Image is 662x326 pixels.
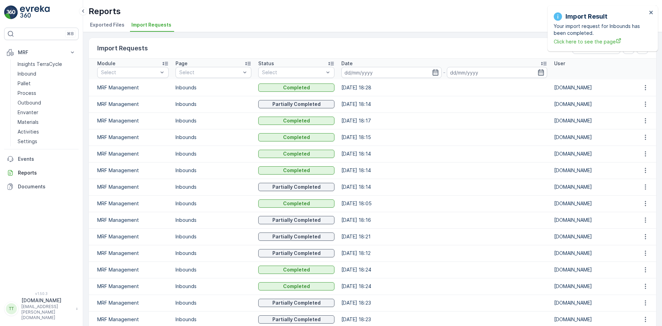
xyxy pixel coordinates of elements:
[338,162,551,179] td: [DATE] 18:14
[554,84,630,91] p: [DOMAIN_NAME]
[554,23,647,37] p: Your import request for Inbounds has been completed.
[554,134,630,141] p: [DOMAIN_NAME]
[258,282,334,290] button: Completed
[15,137,79,146] a: Settings
[18,90,36,97] p: Process
[97,250,169,257] p: MRF Management
[18,119,39,126] p: Materials
[15,98,79,108] a: Outbound
[18,61,62,68] p: Insights TerraCycle
[338,179,551,195] td: [DATE] 18:14
[258,166,334,175] button: Completed
[131,21,171,28] span: Import Requests
[175,250,252,257] p: Inbounds
[18,183,76,190] p: Documents
[15,79,79,88] a: Pallet
[283,200,310,207] p: Completed
[179,69,241,76] p: Select
[272,250,321,257] p: Partially Completed
[18,99,41,106] p: Outbound
[338,278,551,295] td: [DATE] 18:24
[554,200,630,207] p: [DOMAIN_NAME]
[258,83,334,92] button: Completed
[338,112,551,129] td: [DATE] 18:17
[338,195,551,212] td: [DATE] 18:05
[338,96,551,112] td: [DATE] 18:14
[272,184,321,190] p: Partially Completed
[338,228,551,245] td: [DATE] 18:21
[97,134,169,141] p: MRF Management
[97,316,169,323] p: MRF Management
[272,233,321,240] p: Partially Completed
[283,117,310,124] p: Completed
[15,59,79,69] a: Insights TerraCycle
[18,109,38,116] p: Envanter
[258,315,334,324] button: Partially Completed
[175,283,252,290] p: Inbounds
[283,283,310,290] p: Completed
[97,117,169,124] p: MRF Management
[258,249,334,257] button: Partially Completed
[175,117,252,124] p: Inbounds
[283,150,310,157] p: Completed
[443,68,445,77] p: -
[97,283,169,290] p: MRF Management
[175,84,252,91] p: Inbounds
[554,184,630,190] p: [DOMAIN_NAME]
[18,169,76,176] p: Reports
[4,180,79,194] a: Documents
[4,152,79,166] a: Events
[175,299,252,306] p: Inbounds
[554,217,630,224] p: [DOMAIN_NAME]
[175,150,252,157] p: Inbounds
[258,183,334,191] button: Partially Completed
[175,233,252,240] p: Inbounds
[554,150,630,157] p: [DOMAIN_NAME]
[97,84,169,91] p: MRF Management
[258,117,334,125] button: Completed
[97,233,169,240] p: MRF Management
[447,67,547,78] input: dd/mm/yyyy
[262,69,324,76] p: Select
[97,299,169,306] p: MRF Management
[67,31,74,37] p: ⌘B
[97,184,169,190] p: MRF Management
[258,299,334,307] button: Partially Completed
[15,69,79,79] a: Inbound
[15,88,79,98] a: Process
[258,133,334,141] button: Completed
[4,46,79,59] button: MRF
[341,67,442,78] input: dd/mm/yyyy
[338,295,551,311] td: [DATE] 18:23
[15,108,79,117] a: Envanter
[258,60,274,67] p: Status
[21,304,72,320] p: [EMAIL_ADDRESS][PERSON_NAME][DOMAIN_NAME]
[15,117,79,127] a: Materials
[101,69,158,76] p: Select
[175,134,252,141] p: Inbounds
[4,6,18,19] img: logo
[272,101,321,108] p: Partially Completed
[97,167,169,174] p: MRF Management
[283,266,310,273] p: Completed
[97,60,116,67] p: Module
[89,6,121,17] p: Reports
[4,292,79,296] span: v 1.50.3
[338,146,551,162] td: [DATE] 18:14
[283,167,310,174] p: Completed
[338,245,551,261] td: [DATE] 18:12
[97,266,169,273] p: MRF Management
[97,217,169,224] p: MRF Management
[97,43,148,53] p: Import Requests
[565,12,608,21] p: Import Result
[554,117,630,124] p: [DOMAIN_NAME]
[272,299,321,306] p: Partially Completed
[97,200,169,207] p: MRF Management
[554,233,630,240] p: [DOMAIN_NAME]
[338,261,551,278] td: [DATE] 18:24
[18,49,65,56] p: MRF
[15,127,79,137] a: Activities
[341,60,353,67] p: Date
[18,156,76,162] p: Events
[175,316,252,323] p: Inbounds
